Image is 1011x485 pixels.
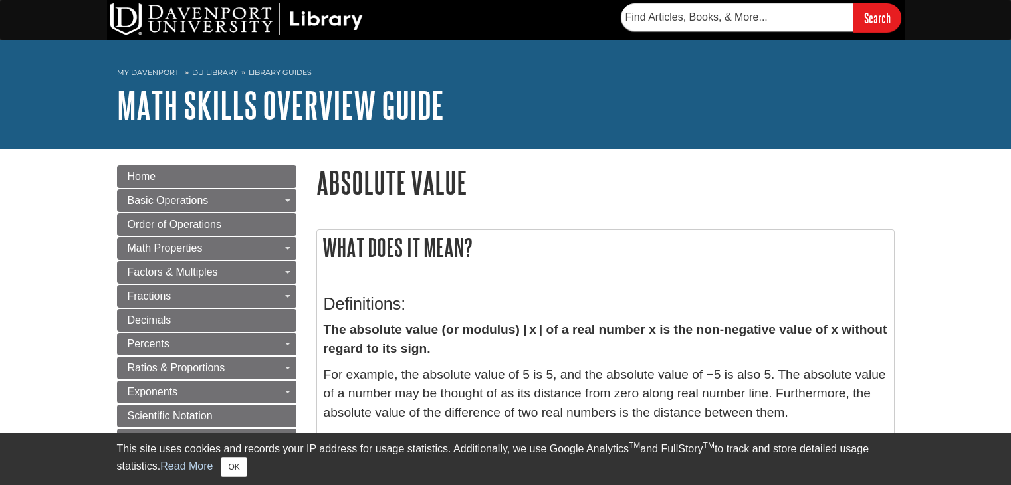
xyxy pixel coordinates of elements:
[128,219,221,230] span: Order of Operations
[128,171,156,182] span: Home
[117,165,296,188] a: Home
[128,266,218,278] span: Factors & Multiples
[117,381,296,403] a: Exponents
[128,242,203,254] span: Math Properties
[117,309,296,332] a: Decimals
[703,441,715,450] sup: TM
[324,431,724,445] strong: The absolute value has the following four fundamental properties:
[316,165,895,199] h1: Absolute Value
[629,441,640,450] sup: TM
[324,365,887,423] p: For example, the absolute value of 5 is 5, and the absolute value of −5 is also 5. The absolute v...
[117,405,296,427] a: Scientific Notation
[621,3,901,32] form: Searches DU Library's articles, books, and more
[221,457,247,477] button: Close
[117,64,895,85] nav: breadcrumb
[117,429,296,451] a: Averages
[324,322,887,355] strong: The absolute value (or modulus) | x | of a real number x is the non-negative value of x without r...
[317,230,894,265] h2: What does it mean?
[117,441,895,477] div: This site uses cookies and records your IP address for usage statistics. Additionally, we use Goo...
[117,285,296,308] a: Fractions
[128,195,209,206] span: Basic Operations
[128,386,178,397] span: Exponents
[117,357,296,379] a: Ratios & Proportions
[128,410,213,421] span: Scientific Notation
[160,460,213,472] a: Read More
[117,67,179,78] a: My Davenport
[192,68,238,77] a: DU Library
[324,294,887,314] h3: Definitions:
[128,362,225,373] span: Ratios & Proportions
[117,333,296,355] a: Percents
[249,68,312,77] a: Library Guides
[117,213,296,236] a: Order of Operations
[117,261,296,284] a: Factors & Multiples
[117,84,444,126] a: Math Skills Overview Guide
[128,338,169,349] span: Percents
[110,3,363,35] img: DU Library
[117,189,296,212] a: Basic Operations
[853,3,901,32] input: Search
[128,290,171,302] span: Fractions
[117,237,296,260] a: Math Properties
[128,314,171,326] span: Decimals
[621,3,853,31] input: Find Articles, Books, & More...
